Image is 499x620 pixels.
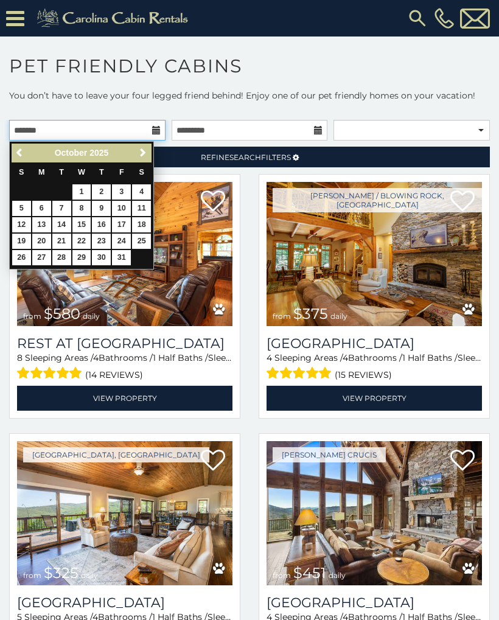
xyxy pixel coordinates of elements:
[330,312,347,321] span: daily
[17,335,232,352] a: Rest at [GEOGRAPHIC_DATA]
[273,447,386,462] a: [PERSON_NAME] Crucis
[32,234,51,249] a: 20
[267,594,482,611] h3: Cucumber Tree Lodge
[72,217,91,232] a: 15
[17,352,23,363] span: 8
[99,168,104,176] span: Thursday
[19,168,24,176] span: Sunday
[293,564,326,582] span: $451
[229,153,261,162] span: Search
[55,148,88,158] span: October
[335,367,392,383] span: (15 reviews)
[12,250,31,265] a: 26
[17,352,232,383] div: Sleeping Areas / Bathrooms / Sleeps:
[32,217,51,232] a: 13
[273,571,291,580] span: from
[273,312,291,321] span: from
[267,182,482,326] a: Mountain Song Lodge from $375 daily
[132,234,151,249] a: 25
[92,234,111,249] a: 23
[135,145,150,161] a: Next
[17,386,232,411] a: View Property
[267,594,482,611] a: [GEOGRAPHIC_DATA]
[112,217,131,232] a: 17
[52,217,71,232] a: 14
[293,305,328,322] span: $375
[59,168,64,176] span: Tuesday
[78,168,85,176] span: Wednesday
[153,352,208,363] span: 1 Half Baths /
[112,201,131,216] a: 10
[44,564,79,582] span: $325
[89,148,108,158] span: 2025
[17,594,232,611] a: [GEOGRAPHIC_DATA]
[92,217,111,232] a: 16
[431,8,457,29] a: [PHONE_NUMBER]
[201,189,225,215] a: Add to favorites
[17,594,232,611] h3: Beech Mountain Vista
[132,201,151,216] a: 11
[17,441,232,585] img: Beech Mountain Vista
[273,188,482,212] a: [PERSON_NAME] / Blowing Rock, [GEOGRAPHIC_DATA]
[52,250,71,265] a: 28
[267,352,482,383] div: Sleeping Areas / Bathrooms / Sleeps:
[201,448,225,474] a: Add to favorites
[92,201,111,216] a: 9
[72,184,91,200] a: 1
[9,147,490,167] a: RefineSearchFilters
[92,250,111,265] a: 30
[15,148,25,158] span: Previous
[52,234,71,249] a: 21
[138,148,148,158] span: Next
[267,352,272,363] span: 4
[32,201,51,216] a: 6
[23,312,41,321] span: from
[72,250,91,265] a: 29
[267,335,482,352] a: [GEOGRAPHIC_DATA]
[450,448,475,474] a: Add to favorites
[112,250,131,265] a: 31
[407,7,428,29] img: search-regular.svg
[139,168,144,176] span: Saturday
[12,201,31,216] a: 5
[201,153,291,162] span: Refine Filters
[30,6,198,30] img: Khaki-logo.png
[267,386,482,411] a: View Property
[112,184,131,200] a: 3
[23,447,209,462] a: [GEOGRAPHIC_DATA], [GEOGRAPHIC_DATA]
[12,234,31,249] a: 19
[17,441,232,585] a: Beech Mountain Vista from $325 daily
[44,305,80,322] span: $580
[12,217,31,232] a: 12
[83,312,100,321] span: daily
[93,352,99,363] span: 4
[92,184,111,200] a: 2
[85,367,143,383] span: (14 reviews)
[38,168,45,176] span: Monday
[132,217,151,232] a: 18
[402,352,458,363] span: 1 Half Baths /
[267,182,482,326] img: Mountain Song Lodge
[72,201,91,216] a: 8
[81,571,98,580] span: daily
[267,441,482,585] a: Cucumber Tree Lodge from $451 daily
[343,352,348,363] span: 4
[72,234,91,249] a: 22
[32,250,51,265] a: 27
[17,335,232,352] h3: Rest at Mountain Crest
[112,234,131,249] a: 24
[267,335,482,352] h3: Mountain Song Lodge
[329,571,346,580] span: daily
[13,145,28,161] a: Previous
[119,168,124,176] span: Friday
[52,201,71,216] a: 7
[132,184,151,200] a: 4
[267,441,482,585] img: Cucumber Tree Lodge
[23,571,41,580] span: from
